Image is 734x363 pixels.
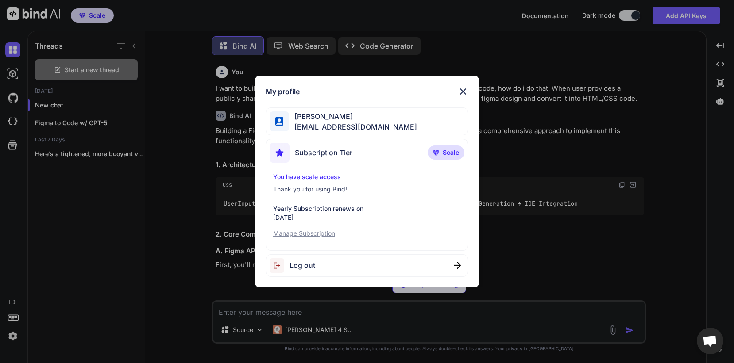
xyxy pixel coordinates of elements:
img: close [454,262,461,269]
p: You have scale access [273,172,461,181]
span: Subscription Tier [295,147,352,158]
span: Scale [443,148,459,157]
span: Log out [290,260,315,271]
img: profile [275,117,284,126]
img: close [458,86,468,97]
h1: My profile [266,86,300,97]
span: [EMAIL_ADDRESS][DOMAIN_NAME] [289,122,417,132]
p: Thank you for using Bind! [273,185,461,194]
span: [PERSON_NAME] [289,111,417,122]
img: premium [433,150,439,155]
a: Open chat [697,328,723,354]
img: subscription [270,143,290,163]
img: logout [270,258,290,273]
p: [DATE] [273,213,461,222]
p: Manage Subscription [273,229,461,238]
p: Yearly Subscription renews on [273,204,461,213]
